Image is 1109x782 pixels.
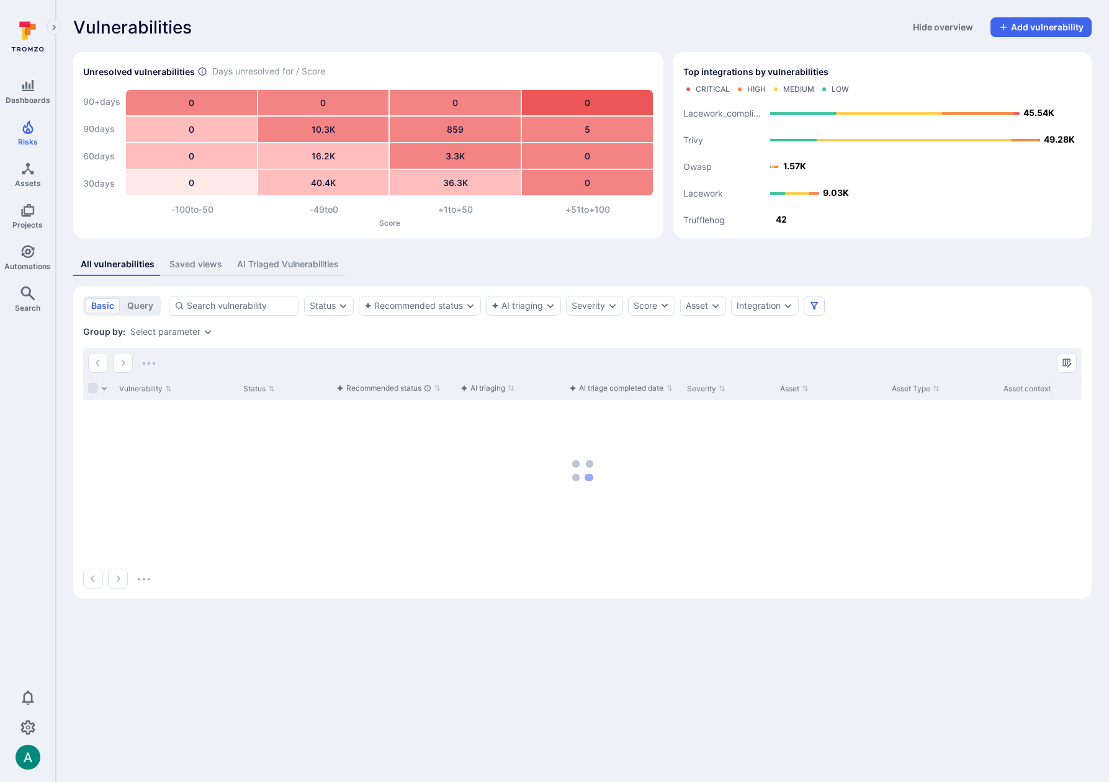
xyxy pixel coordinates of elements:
[83,89,120,114] div: 90+ days
[138,578,150,580] img: Loading...
[892,384,940,394] button: Sort by Asset Type
[212,65,325,78] span: Days unresolved for / Score
[634,300,657,312] div: Score
[127,218,653,228] p: Score
[336,382,431,394] div: Recommended status
[390,117,521,142] div: 859
[83,66,195,78] h2: Unresolved vulnerabilities
[783,84,814,94] div: Medium
[522,170,653,195] div: 0
[143,362,155,365] img: Loading...
[336,383,441,393] button: Sort by function(){return k.createElement(pN.A,{direction:"row",alignItems:"center",gap:4},k.crea...
[126,170,257,195] div: 0
[686,301,708,311] button: Asset
[83,144,120,169] div: 60 days
[126,143,257,169] div: 0
[83,569,103,589] button: Go to the previous page
[83,117,120,141] div: 90 days
[310,301,336,311] div: Status
[81,258,155,270] div: All vulnerabilities
[258,170,389,195] div: 40.4K
[683,215,725,226] text: Trufflehog
[832,84,849,94] div: Low
[15,303,40,313] span: Search
[776,214,787,224] text: 42
[113,353,133,373] button: Go to the next page
[683,135,703,145] text: Trivy
[687,384,725,394] button: Sort by Severity
[492,301,543,311] button: AI triaging
[88,353,108,373] button: Go to the previous page
[1057,353,1077,373] button: Manage columns
[1003,383,1078,394] div: Asset context
[780,384,809,394] button: Sort by Asset
[169,258,222,270] div: Saved views
[390,170,521,195] div: 36.3K
[47,20,61,35] button: Expand navigation menu
[683,161,712,172] text: Owasp
[390,90,521,115] div: 0
[73,253,1092,276] div: assets tabs
[521,203,653,216] div: +51 to +100
[126,90,257,115] div: 0
[696,84,730,94] div: Critical
[258,203,390,216] div: -49 to 0
[569,382,663,394] div: AI triage completed date
[258,143,389,169] div: 16.2K
[187,300,294,312] input: Search vulnerability
[460,383,514,393] button: Sort by function(){return k.createElement(pN.A,{direction:"row",alignItems:"center",gap:4},k.crea...
[522,117,653,142] div: 5
[50,22,58,33] i: Expand navigation menu
[546,301,555,311] button: Expand dropdown
[683,99,1082,228] svg: Top integrations by vulnerabilities bar
[522,90,653,115] div: 0
[823,187,849,198] text: 9.03K
[18,137,38,146] span: Risks
[338,301,348,311] button: Expand dropdown
[747,84,766,94] div: High
[83,171,120,196] div: 30 days
[127,203,258,216] div: -100 to -50
[460,382,505,394] div: AI triaging
[1044,134,1075,144] text: 49.28K
[130,327,200,337] button: Select parameter
[130,327,213,337] div: grouping parameters
[364,301,463,311] button: Recommended status
[569,383,673,393] button: Sort by function(){return k.createElement(pN.A,{direction:"row",alignItems:"center",gap:4},k.crea...
[804,296,825,316] button: Filters
[683,66,828,78] span: Top integrations by vulnerabilities
[683,188,723,198] text: Lacework
[86,298,120,313] button: basic
[258,117,389,142] div: 10.3K
[243,384,275,394] button: Sort by Status
[1023,107,1054,118] text: 45.54K
[119,384,172,394] button: Sort by Vulnerability
[628,296,675,316] button: Score
[126,117,257,142] div: 0
[711,301,721,311] button: Expand dropdown
[83,326,125,338] span: Group by:
[203,327,213,337] button: Expand dropdown
[390,143,521,169] div: 3.3K
[12,220,43,229] span: Projects
[197,65,207,78] span: Number of vulnerabilities in status ‘Open’ ‘Triaged’ and ‘In process’ divided by score and scanne...
[683,108,761,118] text: Lacework_compli...
[73,17,192,37] span: Vulnerabilities
[390,203,521,216] div: +1 to +50
[608,301,617,311] button: Expand dropdown
[572,301,605,311] button: Severity
[522,143,653,169] div: 0
[258,90,389,115] div: 0
[737,301,781,311] button: Integration
[783,161,806,171] text: 1.57K
[16,745,40,770] img: ACg8ocLSa5mPYBaXNx3eFu_EmspyJX0laNWN7cXOFirfQ7srZveEpg=s96-c
[16,745,40,770] div: Arjan Dehar
[905,17,981,37] button: Hide overview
